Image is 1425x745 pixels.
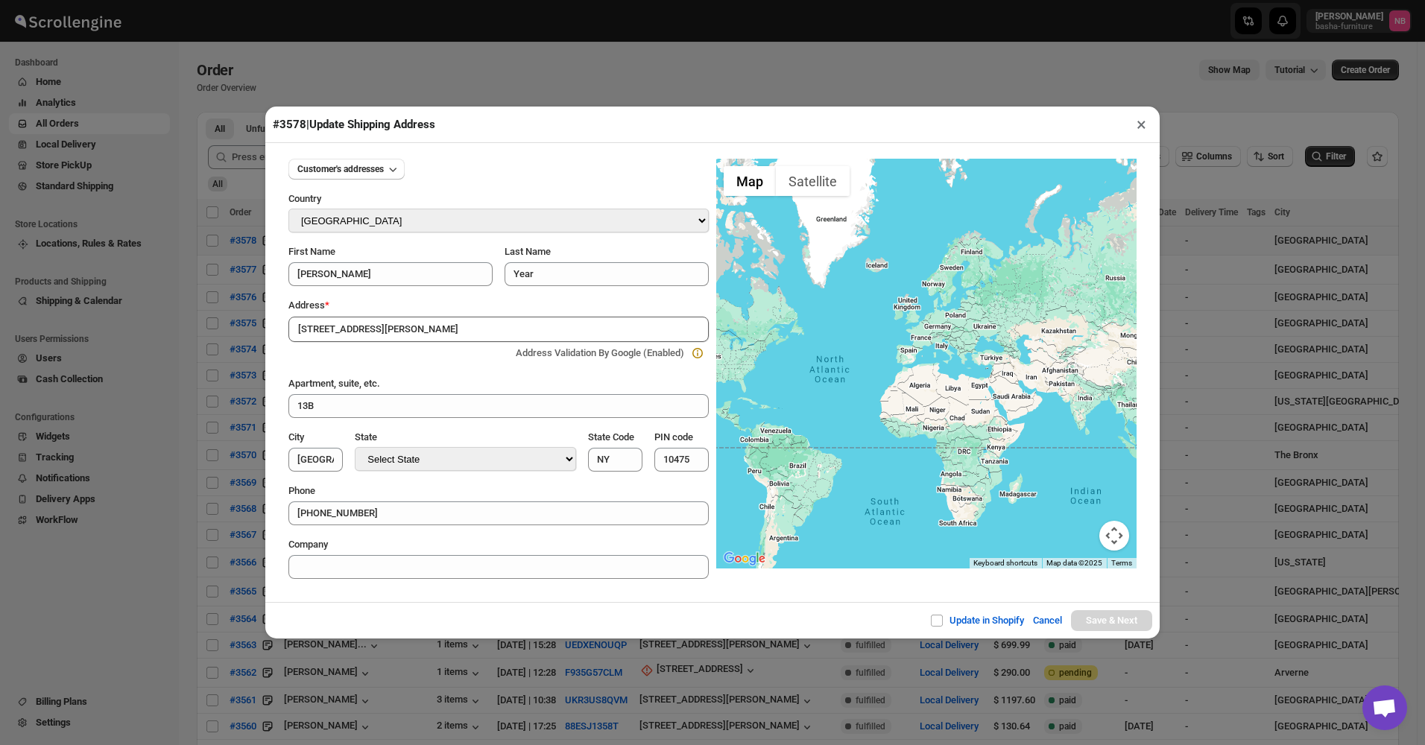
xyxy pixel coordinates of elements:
button: × [1131,114,1152,135]
span: Last Name [505,246,551,257]
div: Open chat [1362,685,1407,730]
span: First Name [288,246,335,257]
button: Update in Shopify [921,606,1033,635]
button: Customer's addresses [288,159,405,180]
span: Apartment, suite, etc. [288,378,380,389]
div: Country [288,191,709,209]
button: Keyboard shortcuts [973,558,1037,568]
span: #3578 | Update Shipping Address [273,118,435,131]
span: Update in Shopify [950,615,1024,626]
button: Cancel [1024,606,1071,635]
button: Show satellite imagery [776,166,850,196]
span: Map data ©2025 [1046,559,1102,567]
span: Customer's addresses [297,163,384,175]
span: State Code [588,431,634,443]
div: Address [288,298,709,313]
button: Map camera controls [1099,521,1129,551]
div: State [355,430,575,447]
input: Enter a address [288,317,709,342]
span: Phone [288,485,315,496]
span: Address Validation By Google (Enabled) [516,347,684,358]
span: Company [288,539,328,550]
img: Google [720,549,769,568]
a: Terms (opens in new tab) [1111,559,1132,567]
span: PIN code [654,431,693,443]
a: Open this area in Google Maps (opens a new window) [720,549,769,568]
span: City [288,431,304,443]
button: Show street map [724,166,776,196]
